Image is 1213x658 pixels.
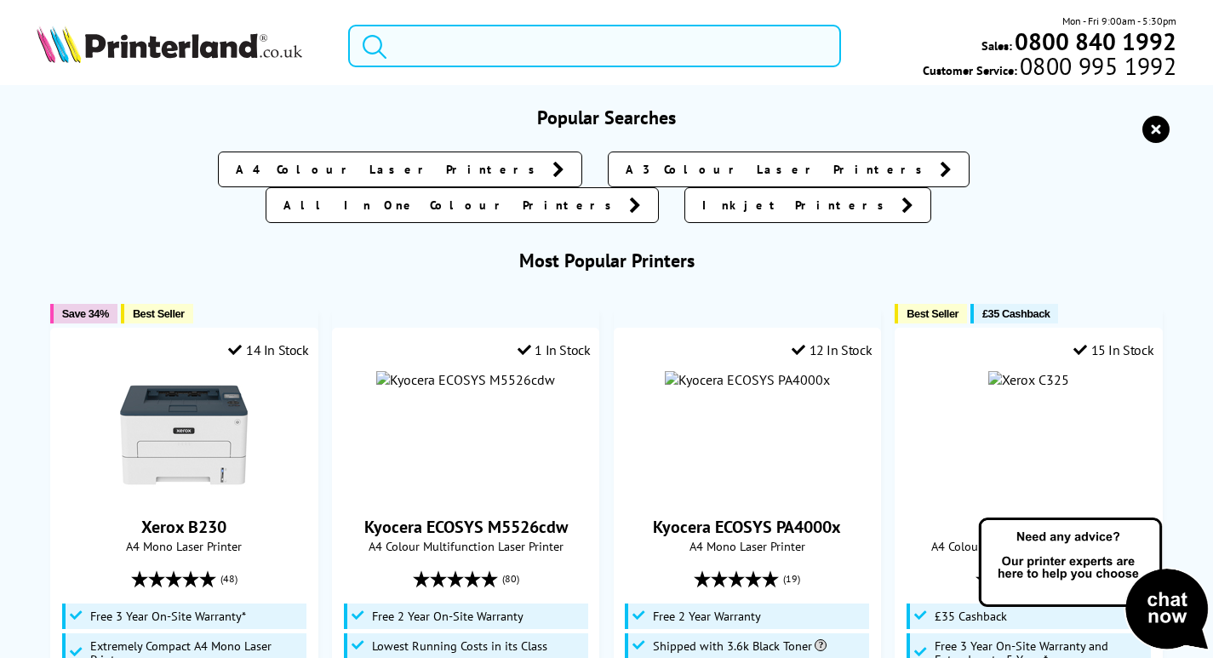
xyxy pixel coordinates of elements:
[120,371,248,499] img: Xerox B230
[653,516,841,538] a: Kyocera ECOSYS PA4000x
[341,538,591,554] span: A4 Colour Multifunction Laser Printer
[907,307,958,320] span: Best Seller
[665,371,830,388] img: Kyocera ECOSYS PA4000x
[376,371,555,388] img: Kyocera ECOSYS M5526cdw
[120,485,248,502] a: Xerox B230
[792,341,872,358] div: 12 In Stock
[37,26,327,66] a: Printerland Logo
[975,515,1213,655] img: Open Live Chat window
[364,516,568,538] a: Kyocera ECOSYS M5526cdw
[923,58,1176,78] span: Customer Service:
[50,304,117,323] button: Save 34%
[982,307,1050,320] span: £35 Cashback
[37,106,1177,129] h3: Popular Searches
[653,609,761,623] span: Free 2 Year Warranty
[1073,341,1153,358] div: 15 In Stock
[608,152,970,187] a: A3 Colour Laser Printers
[783,563,800,595] span: (19)
[141,516,226,538] a: Xerox B230
[1015,26,1176,57] b: 0800 840 1992
[283,197,621,214] span: All In One Colour Printers
[372,609,524,623] span: Free 2 Year On-Site Warranty
[626,161,931,178] span: A3 Colour Laser Printers
[228,341,308,358] div: 14 In Stock
[348,25,841,67] input: Search product or brand
[684,187,931,223] a: Inkjet Printers
[62,307,109,320] span: Save 34%
[372,639,547,653] span: Lowest Running Costs in its Class
[121,304,193,323] button: Best Seller
[220,563,237,595] span: (48)
[90,609,246,623] span: Free 3 Year On-Site Warranty*
[702,197,893,214] span: Inkjet Printers
[1062,13,1176,29] span: Mon - Fri 9:00am - 5:30pm
[236,161,544,178] span: A4 Colour Laser Printers
[988,371,1069,388] img: Xerox C325
[904,538,1153,554] span: A4 Colour Multifunction Laser Printer
[895,304,967,323] button: Best Seller
[653,639,827,653] span: Shipped with 3.6k Black Toner
[981,37,1012,54] span: Sales:
[133,307,185,320] span: Best Seller
[266,187,659,223] a: All In One Colour Printers
[1017,58,1176,74] span: 0800 995 1992
[37,249,1177,272] h3: Most Popular Printers
[935,609,1007,623] span: £35 Cashback
[218,152,582,187] a: A4 Colour Laser Printers
[502,563,519,595] span: (80)
[518,341,591,358] div: 1 In Stock
[623,538,873,554] span: A4 Mono Laser Printer
[60,538,309,554] span: A4 Mono Laser Printer
[970,304,1058,323] button: £35 Cashback
[1012,33,1176,49] a: 0800 840 1992
[37,26,302,63] img: Printerland Logo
